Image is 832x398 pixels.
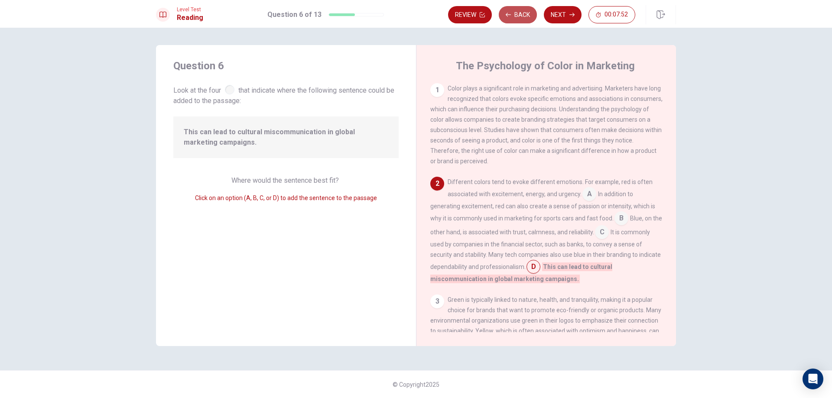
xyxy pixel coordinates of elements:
[526,260,540,274] span: D
[604,11,628,18] span: 00:07:52
[448,178,653,197] span: Different colors tend to evoke different emotions. For example, red is often associated with exci...
[231,176,341,184] span: Where would the sentence best fit?
[430,294,444,308] div: 3
[184,127,388,148] span: This can lead to cultural miscommunication in global marketing campaigns.
[582,187,596,201] span: A
[393,381,439,388] span: © Copyright 2025
[430,296,661,386] span: Green is typically linked to nature, health, and tranquility, making it a popular choice for bran...
[614,211,628,225] span: B
[173,59,399,73] h4: Question 6
[267,10,322,20] h1: Question 6 of 13
[595,225,609,239] span: C
[499,6,537,23] button: Back
[430,83,444,97] div: 1
[195,194,377,201] span: Click on an option (A, B, C, or D) to add the sentence to the passage
[588,6,635,23] button: 00:07:52
[430,85,663,165] span: Color plays a significant role in marketing and advertising. Marketers have long recognized that ...
[177,6,203,13] span: Level Test
[544,6,582,23] button: Next
[456,59,635,73] h4: The Psychology of Color in Marketing
[803,369,823,389] div: Open Intercom Messenger
[177,13,203,23] h1: Reading
[173,83,399,106] span: Look at the four that indicate where the following sentence could be added to the passage:
[430,191,655,222] span: In addition to generating excitement, red can also create a sense of passion or intensity, which ...
[448,6,492,23] button: Review
[430,177,444,191] div: 2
